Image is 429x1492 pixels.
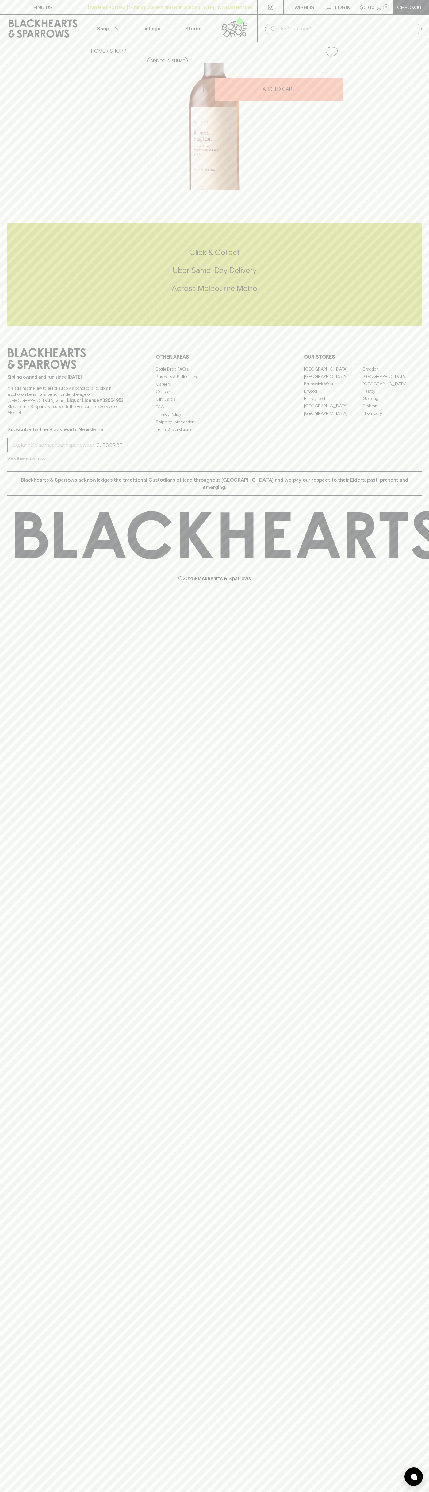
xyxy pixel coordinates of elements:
[363,365,422,373] a: Braddon
[172,15,215,42] a: Stores
[147,57,188,64] button: Add to wishlist
[7,265,422,275] h5: Uber Same-Day Delivery
[156,366,274,373] a: Bottle Drop FAQ's
[7,247,422,258] h5: Click & Collect
[156,388,274,395] a: Contact Us
[304,380,363,387] a: Brunswick West
[91,48,105,54] a: HOME
[156,353,274,360] p: OTHER AREAS
[294,4,318,11] p: Wishlist
[94,438,125,452] button: SUBSCRIBE
[397,4,425,11] p: Checkout
[156,418,274,425] a: Shipping Information
[156,381,274,388] a: Careers
[156,426,274,433] a: Terms & Conditions
[363,410,422,417] a: Thornbury
[86,63,343,190] img: 39743.png
[33,4,52,11] p: FIND US
[304,387,363,395] a: Elwood
[7,426,125,433] p: Subscribe to The Blackhearts Newsletter
[304,373,363,380] a: [GEOGRAPHIC_DATA]
[304,365,363,373] a: [GEOGRAPHIC_DATA]
[97,441,122,449] p: SUBSCRIBE
[280,24,417,34] input: Try "Pinot noir"
[304,353,422,360] p: OUR STORES
[363,402,422,410] a: Prahran
[86,15,129,42] button: Shop
[67,398,124,403] strong: Liquor License #32064953
[156,373,274,380] a: Business & Bulk Gifting
[110,48,123,54] a: SHOP
[156,411,274,418] a: Privacy Policy
[7,223,422,326] div: Call to action block
[304,395,363,402] a: Fitzroy North
[7,374,125,380] p: Sibling owned and run since [DATE]
[156,396,274,403] a: Gift Cards
[7,385,125,416] p: It is against the law to sell or supply alcohol to, or to obtain alcohol on behalf of a person un...
[323,45,340,60] button: Add to wishlist
[363,387,422,395] a: Fitzroy
[7,283,422,293] h5: Across Melbourne Metro
[7,455,125,461] p: We will never spam you
[185,25,201,32] p: Stores
[140,25,160,32] p: Tastings
[360,4,375,11] p: $0.00
[304,402,363,410] a: [GEOGRAPHIC_DATA]
[363,380,422,387] a: [GEOGRAPHIC_DATA]
[12,476,417,491] p: Blackhearts & Sparrows acknowledges the traditional Custodians of land throughout [GEOGRAPHIC_DAT...
[12,440,94,450] input: e.g. jane@blackheartsandsparrows.com.au
[411,1474,417,1480] img: bubble-icon
[335,4,350,11] p: Login
[97,25,109,32] p: Shop
[385,6,387,9] p: 0
[156,403,274,410] a: FAQ's
[215,78,343,101] button: ADD TO CART
[304,410,363,417] a: [GEOGRAPHIC_DATA]
[129,15,172,42] a: Tastings
[363,395,422,402] a: Geelong
[262,85,295,93] p: ADD TO CART
[363,373,422,380] a: [GEOGRAPHIC_DATA]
